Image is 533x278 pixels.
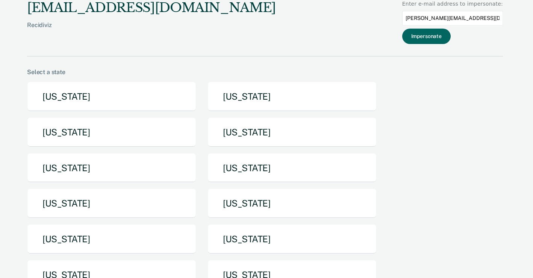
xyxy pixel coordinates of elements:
[27,82,196,111] button: [US_STATE]
[402,11,503,26] input: Enter an email to impersonate...
[207,82,377,111] button: [US_STATE]
[27,153,196,183] button: [US_STATE]
[27,117,196,147] button: [US_STATE]
[27,21,276,41] div: Recidiviz
[402,29,451,44] button: Impersonate
[27,68,503,76] div: Select a state
[27,224,196,254] button: [US_STATE]
[207,117,377,147] button: [US_STATE]
[207,153,377,183] button: [US_STATE]
[27,188,196,218] button: [US_STATE]
[207,188,377,218] button: [US_STATE]
[207,224,377,254] button: [US_STATE]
